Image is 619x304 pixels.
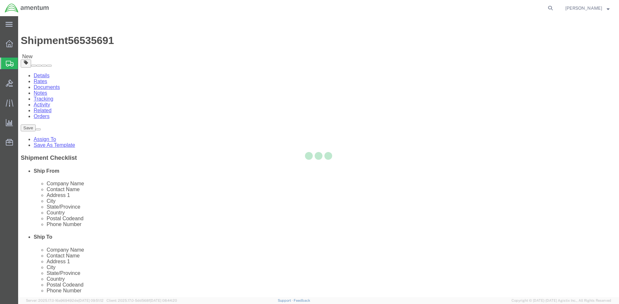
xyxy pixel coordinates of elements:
[26,299,104,302] span: Server: 2025.17.0-16a969492de
[278,299,294,302] a: Support
[512,298,611,303] span: Copyright © [DATE]-[DATE] Agistix Inc., All Rights Reserved
[107,299,177,302] span: Client: 2025.17.0-5dd568f
[150,299,177,302] span: [DATE] 08:44:20
[565,4,610,12] button: [PERSON_NAME]
[78,299,104,302] span: [DATE] 09:51:12
[5,3,49,13] img: logo
[294,299,310,302] a: Feedback
[565,5,602,12] span: Kayla Gray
